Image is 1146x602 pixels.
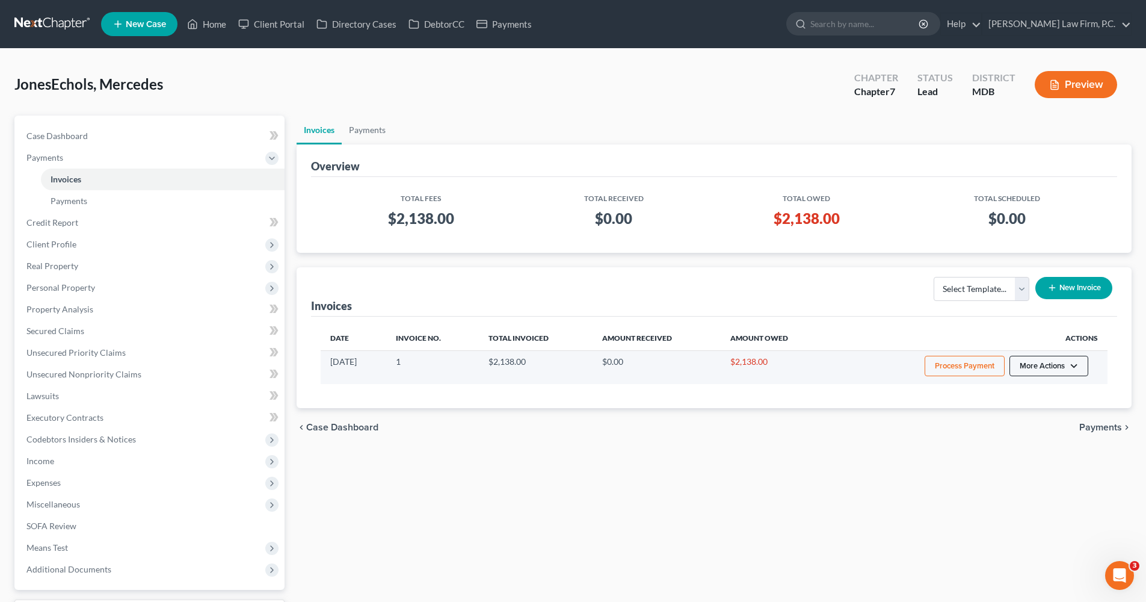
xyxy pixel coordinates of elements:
[330,209,511,228] h3: $2,138.00
[26,456,54,466] span: Income
[17,385,285,407] a: Lawsuits
[51,174,81,184] span: Invoices
[321,187,521,204] th: Total Fees
[810,13,920,35] input: Search by name...
[917,71,953,85] div: Status
[941,13,981,35] a: Help
[26,239,76,249] span: Client Profile
[181,13,232,35] a: Home
[26,521,76,531] span: SOFA Review
[26,152,63,163] span: Payments
[17,364,285,385] a: Unsecured Nonpriority Claims
[716,209,897,228] h3: $2,138.00
[17,212,285,234] a: Credit Report
[1079,423,1132,432] button: Payments chevron_right
[522,187,707,204] th: Total Received
[321,350,386,384] td: [DATE]
[26,131,88,141] span: Case Dashboard
[306,423,378,432] span: Case Dashboard
[26,391,59,401] span: Lawsuits
[917,209,1098,228] h3: $0.00
[26,499,80,509] span: Miscellaneous
[26,347,126,358] span: Unsecured Priority Claims
[17,299,285,320] a: Property Analysis
[26,326,84,336] span: Secured Claims
[721,350,831,384] td: $2,138.00
[386,326,479,350] th: Invoice No.
[1079,423,1122,432] span: Payments
[17,342,285,364] a: Unsecured Priority Claims
[1130,561,1139,571] span: 3
[26,564,111,574] span: Additional Documents
[982,13,1131,35] a: [PERSON_NAME] Law Firm, P.C.
[41,190,285,212] a: Payments
[593,326,720,350] th: Amount Received
[907,187,1107,204] th: Total Scheduled
[26,369,141,379] span: Unsecured Nonpriority Claims
[402,13,470,35] a: DebtorCC
[854,85,898,99] div: Chapter
[26,217,78,228] span: Credit Report
[26,261,78,271] span: Real Property
[297,423,306,432] i: chevron_left
[311,299,352,313] div: Invoices
[531,209,697,228] h3: $0.00
[1009,356,1088,376] button: More Actions
[706,187,907,204] th: Total Owed
[51,196,87,206] span: Payments
[321,326,386,350] th: Date
[26,477,61,488] span: Expenses
[17,407,285,429] a: Executory Contracts
[342,116,393,144] a: Payments
[26,282,95,293] span: Personal Property
[41,169,285,190] a: Invoices
[890,85,895,97] span: 7
[1035,277,1112,299] button: New Invoice
[1105,561,1134,590] iframe: Intercom live chat
[972,71,1015,85] div: District
[297,423,378,432] button: chevron_left Case Dashboard
[26,304,93,314] span: Property Analysis
[593,350,720,384] td: $0.00
[26,412,103,423] span: Executory Contracts
[479,326,593,350] th: Total Invoiced
[310,13,402,35] a: Directory Cases
[17,125,285,147] a: Case Dashboard
[311,159,360,173] div: Overview
[17,515,285,537] a: SOFA Review
[232,13,310,35] a: Client Portal
[972,85,1015,99] div: MDB
[479,350,593,384] td: $2,138.00
[925,356,1005,376] button: Process Payment
[917,85,953,99] div: Lead
[831,326,1107,350] th: Actions
[17,320,285,342] a: Secured Claims
[26,542,68,553] span: Means Test
[14,75,163,93] span: JonesEchols, Mercedes
[854,71,898,85] div: Chapter
[26,434,136,444] span: Codebtors Insiders & Notices
[470,13,538,35] a: Payments
[1122,423,1132,432] i: chevron_right
[386,350,479,384] td: 1
[1035,71,1117,98] button: Preview
[126,20,166,29] span: New Case
[297,116,342,144] a: Invoices
[721,326,831,350] th: Amount Owed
